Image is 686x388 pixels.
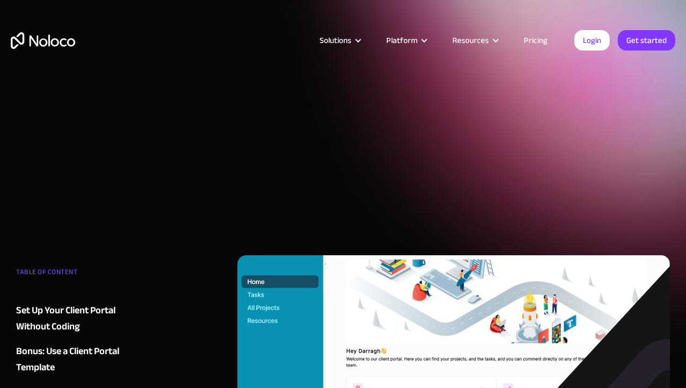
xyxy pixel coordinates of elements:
[510,33,561,47] a: Pricing
[11,32,75,49] a: home
[16,264,146,285] div: TABLE OF CONTENT
[452,33,489,47] div: Resources
[386,33,417,47] div: Platform
[306,33,373,47] div: Solutions
[574,30,610,51] a: Login
[439,33,510,47] div: Resources
[618,30,675,51] a: Get started
[16,343,146,376] a: Bonus: Use a Client Portal Template
[373,33,439,47] div: Platform
[16,303,146,335] a: Set Up Your Client Portal Without Coding
[320,33,351,47] div: Solutions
